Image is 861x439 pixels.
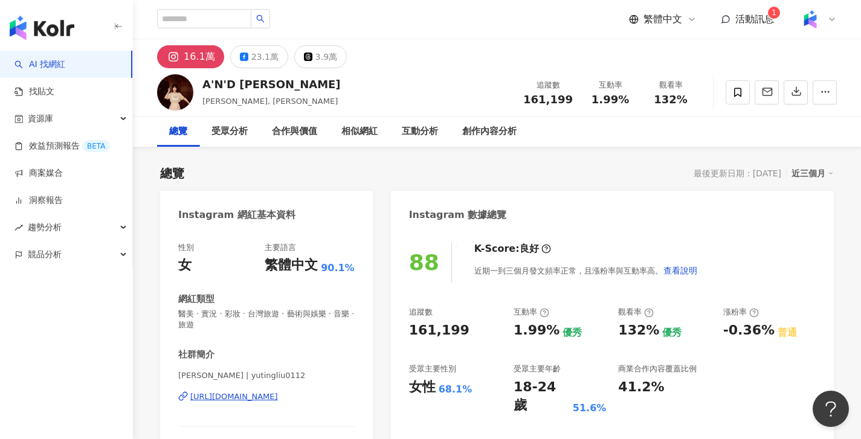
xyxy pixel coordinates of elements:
[409,321,469,340] div: 161,199
[409,208,507,222] div: Instagram 數據總覽
[618,307,654,318] div: 觀看率
[157,45,224,68] button: 16.1萬
[178,208,295,222] div: Instagram 網紅基本資料
[202,77,341,92] div: A'N'D [PERSON_NAME]
[178,293,214,306] div: 網紅類型
[28,214,62,241] span: 趨勢分析
[211,124,248,139] div: 受眾分析
[654,94,688,106] span: 132%
[409,307,433,318] div: 追蹤數
[813,391,849,427] iframe: Help Scout Beacon - Open
[462,124,517,139] div: 創作內容分析
[15,194,63,207] a: 洞察報告
[520,242,539,255] div: 良好
[648,79,694,91] div: 觀看率
[514,378,570,415] div: 18-24 歲
[230,45,288,68] button: 23.1萬
[643,13,682,26] span: 繁體中文
[474,242,551,255] div: K-Score :
[15,140,110,152] a: 效益預測報告BETA
[402,124,438,139] div: 互動分析
[592,94,629,106] span: 1.99%
[157,74,193,111] img: KOL Avatar
[294,45,347,68] button: 3.9萬
[663,258,698,283] button: 查看說明
[514,364,561,374] div: 受眾主要年齡
[799,8,822,31] img: Kolr%20app%20icon%20%281%29.png
[178,370,355,381] span: [PERSON_NAME] | yutingliu0112
[190,391,278,402] div: [URL][DOMAIN_NAME]
[15,167,63,179] a: 商案媒合
[272,124,317,139] div: 合作與價值
[160,165,184,182] div: 總覽
[663,266,697,275] span: 查看說明
[265,256,318,275] div: 繁體中文
[772,8,776,17] span: 1
[587,79,633,91] div: 互動率
[409,250,439,275] div: 88
[178,256,192,275] div: 女
[523,93,573,106] span: 161,199
[618,378,664,397] div: 41.2%
[15,86,54,98] a: 找貼文
[792,165,834,181] div: 近三個月
[474,258,698,283] div: 近期一到三個月發文頻率正常，且漲粉率與互動率高。
[10,16,74,40] img: logo
[178,309,355,330] span: 醫美 · 實況 · 彩妝 · 台灣旅遊 · 藝術與娛樂 · 音樂 · 旅遊
[321,261,355,275] span: 90.1%
[409,364,456,374] div: 受眾主要性別
[178,242,194,253] div: 性別
[202,97,338,106] span: [PERSON_NAME], [PERSON_NAME]
[341,124,378,139] div: 相似網紅
[723,321,775,340] div: -0.36%
[514,321,559,340] div: 1.99%
[169,124,187,139] div: 總覽
[618,364,697,374] div: 商業合作內容覆蓋比例
[256,14,265,23] span: search
[618,321,659,340] div: 132%
[409,378,436,397] div: 女性
[178,348,214,361] div: 社群簡介
[694,168,781,178] div: 最後更新日期：[DATE]
[28,105,53,132] span: 資源庫
[15,223,23,232] span: rise
[439,383,472,396] div: 68.1%
[184,48,215,65] div: 16.1萬
[514,307,549,318] div: 互動率
[523,79,573,91] div: 追蹤數
[15,59,65,71] a: searchAI 找網紅
[251,48,279,65] div: 23.1萬
[178,391,355,402] a: [URL][DOMAIN_NAME]
[735,13,774,25] span: 活動訊息
[768,7,780,19] sup: 1
[573,402,607,415] div: 51.6%
[28,241,62,268] span: 競品分析
[778,326,797,339] div: 普通
[315,48,337,65] div: 3.9萬
[563,326,582,339] div: 優秀
[265,242,296,253] div: 主要語言
[662,326,682,339] div: 優秀
[723,307,759,318] div: 漲粉率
